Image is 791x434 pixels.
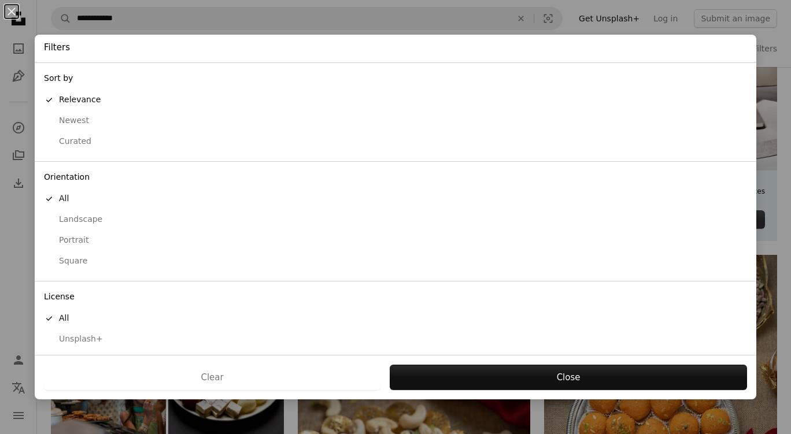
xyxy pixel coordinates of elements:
div: Square [44,255,747,267]
div: Relevance [44,94,747,106]
button: Newest [35,110,756,131]
button: Relevance [35,90,756,110]
button: Curated [35,131,756,152]
div: Curated [44,136,747,147]
div: Free [44,354,747,366]
div: All [44,313,747,324]
h4: Filters [44,42,70,54]
div: All [44,193,747,205]
button: Unsplash+ [35,329,756,350]
div: Newest [44,115,747,127]
button: All [35,188,756,209]
div: License [35,286,756,308]
button: All [35,308,756,329]
button: Clear [44,365,380,390]
button: Landscape [35,209,756,230]
div: Orientation [35,166,756,188]
div: Sort by [35,68,756,90]
button: Portrait [35,230,756,251]
div: Portrait [44,235,747,246]
button: Close [390,365,747,390]
div: Landscape [44,214,747,225]
button: Square [35,251,756,272]
button: Free [35,350,756,370]
div: Unsplash+ [44,333,747,345]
